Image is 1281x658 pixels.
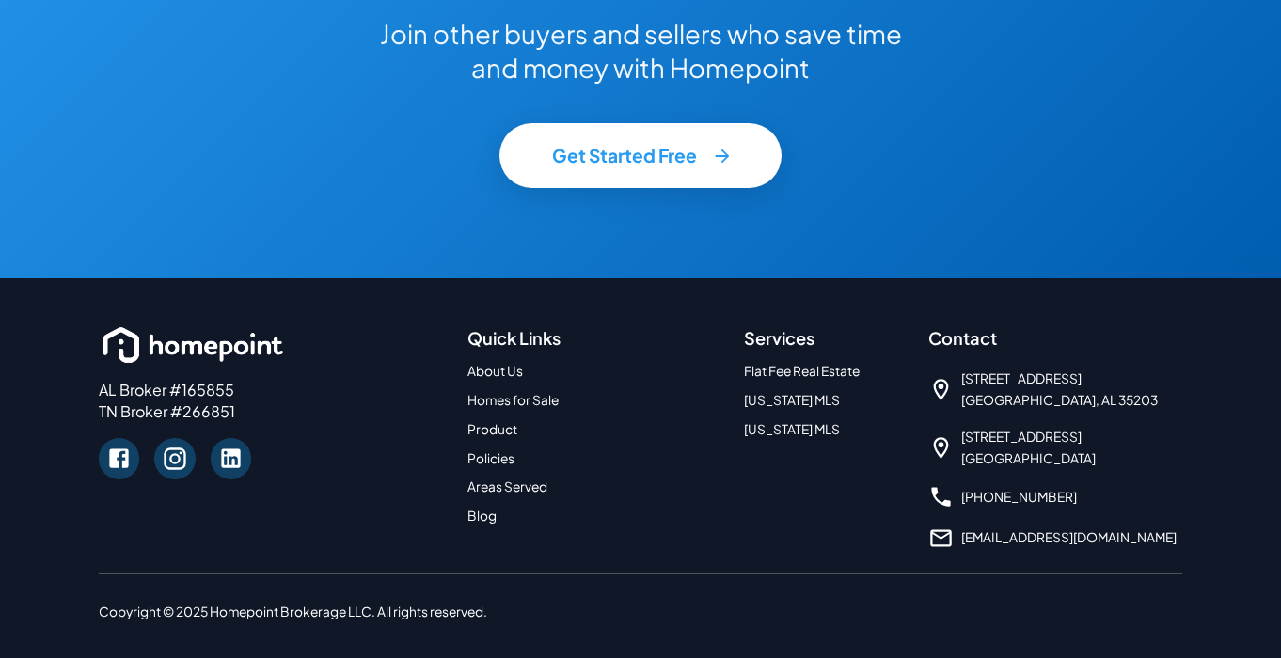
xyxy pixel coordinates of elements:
[467,508,497,524] a: Blog
[744,392,840,408] a: [US_STATE] MLS
[744,323,906,353] h6: Services
[961,489,1077,505] a: [PHONE_NUMBER]
[99,603,487,619] span: Copyright © 2025 Homepoint Brokerage LLC. All rights reserved.
[467,478,547,494] a: Areas Served
[358,17,923,86] h5: Join other buyers and sellers who save time and money with Homepoint
[467,450,514,466] a: Policies
[467,421,517,437] a: Product
[961,427,1096,470] span: [STREET_ADDRESS] [GEOGRAPHIC_DATA]
[744,421,840,437] a: [US_STATE] MLS
[961,529,1177,545] a: [EMAIL_ADDRESS][DOMAIN_NAME]
[99,380,445,423] p: AL Broker #165855 TN Broker #266851
[744,363,860,379] a: Flat Fee Real Estate
[928,323,1182,353] h6: Contact
[467,323,721,353] h6: Quick Links
[467,392,559,408] a: Homes for Sale
[99,323,287,367] img: homepoint_logo_white_horz.png
[499,123,782,189] button: Get Started Free
[961,368,1158,412] span: [STREET_ADDRESS] [GEOGRAPHIC_DATA], AL 35203
[467,363,523,379] a: About Us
